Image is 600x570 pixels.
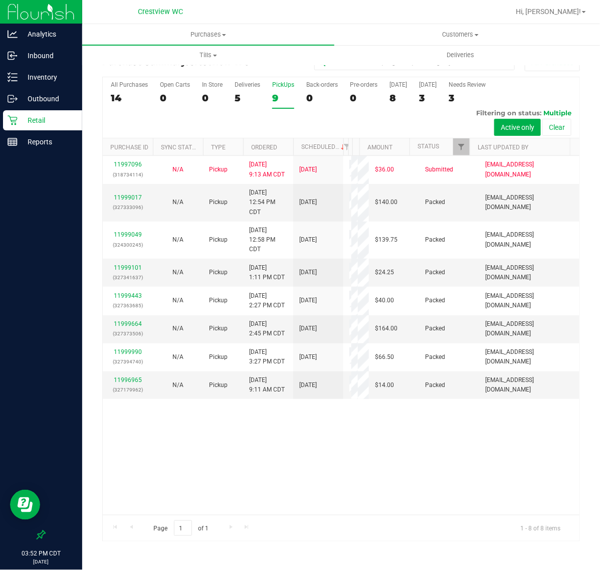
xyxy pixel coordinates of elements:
span: Not Applicable [172,297,183,304]
div: 0 [306,92,338,104]
span: Pickup [209,268,228,277]
button: Clear [542,119,571,136]
div: Back-orders [306,81,338,88]
a: Purchases [82,24,334,45]
span: Deliveries [433,51,488,60]
div: Pre-orders [350,81,377,88]
a: Last Updated By [478,144,528,151]
inline-svg: Analytics [8,29,18,39]
p: (324300245) [109,240,147,250]
input: 1 [174,520,192,536]
span: $36.00 [375,165,394,174]
a: Type [211,144,226,151]
p: [DATE] [5,558,78,565]
iframe: Resource center [10,490,40,520]
span: [DATE] 9:13 AM CDT [249,160,285,179]
span: [DATE] 2:45 PM CDT [249,319,285,338]
span: [DATE] [299,235,317,245]
span: [DATE] 1:11 PM CDT [249,263,285,282]
div: All Purchases [111,81,148,88]
inline-svg: Outbound [8,94,18,104]
div: Needs Review [449,81,486,88]
span: Filtering on status: [476,109,541,117]
a: Scheduled [301,143,347,150]
button: N/A [172,268,183,277]
span: [DATE] [299,198,317,207]
span: Packed [425,235,445,245]
p: Retail [18,114,78,126]
div: Open Carts [160,81,190,88]
span: $66.50 [375,352,394,362]
span: Not Applicable [172,199,183,206]
a: Deliveries [334,45,586,66]
button: Active only [494,119,541,136]
span: Hi, [PERSON_NAME]! [516,8,581,16]
label: Pin the sidebar to full width on large screens [36,530,46,540]
span: [EMAIL_ADDRESS][DOMAIN_NAME] [485,230,573,249]
span: Page of 1 [145,520,217,536]
a: Tills [82,45,334,66]
button: N/A [172,165,183,174]
span: [EMAIL_ADDRESS][DOMAIN_NAME] [485,263,573,282]
div: Deliveries [235,81,260,88]
span: 1 - 8 of 8 items [512,520,568,535]
span: $139.75 [375,235,397,245]
div: [DATE] [419,81,437,88]
span: [DATE] 3:27 PM CDT [249,347,285,366]
div: 9 [272,92,294,104]
p: (327394740) [109,357,147,366]
p: (327333096) [109,203,147,212]
p: (327373506) [109,329,147,338]
div: In Store [202,81,223,88]
span: [DATE] [299,296,317,305]
span: [DATE] [299,268,317,277]
span: Pickup [209,296,228,305]
p: 03:52 PM CDT [5,549,78,558]
h3: Purchase Summary: [102,58,262,67]
a: 11999664 [114,320,142,327]
div: 5 [235,92,260,104]
inline-svg: Reports [8,137,18,147]
p: Inventory [18,71,78,83]
span: [EMAIL_ADDRESS][DOMAIN_NAME] [485,193,573,212]
span: [DATE] 9:11 AM CDT [249,375,285,395]
span: Packed [425,296,445,305]
span: Packed [425,198,445,207]
button: N/A [172,296,183,305]
button: N/A [172,352,183,362]
span: Packed [425,352,445,362]
p: (327341637) [109,273,147,282]
div: 3 [419,92,437,104]
span: $164.00 [375,324,397,333]
span: Pickup [209,198,228,207]
div: 0 [202,92,223,104]
div: PickUps [272,81,294,88]
span: Not Applicable [172,353,183,360]
span: Not Applicable [172,269,183,276]
div: 0 [350,92,377,104]
a: 11999101 [114,264,142,271]
div: [DATE] [389,81,407,88]
span: Pickup [209,324,228,333]
span: [DATE] [299,165,317,174]
inline-svg: Retail [8,115,18,125]
span: Pickup [209,165,228,174]
a: 11999017 [114,194,142,201]
button: N/A [172,198,183,207]
span: Not Applicable [172,166,183,173]
span: [DATE] [299,324,317,333]
th: Address [352,138,359,156]
span: Packed [425,381,445,390]
span: [EMAIL_ADDRESS][DOMAIN_NAME] [485,291,573,310]
div: 8 [389,92,407,104]
span: Pickup [209,352,228,362]
span: [DATE] 2:27 PM CDT [249,291,285,310]
div: 3 [449,92,486,104]
p: Reports [18,136,78,148]
button: N/A [172,235,183,245]
span: [DATE] [299,381,317,390]
span: Pickup [209,381,228,390]
a: 11996965 [114,376,142,384]
span: $40.00 [375,296,394,305]
span: Packed [425,268,445,277]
